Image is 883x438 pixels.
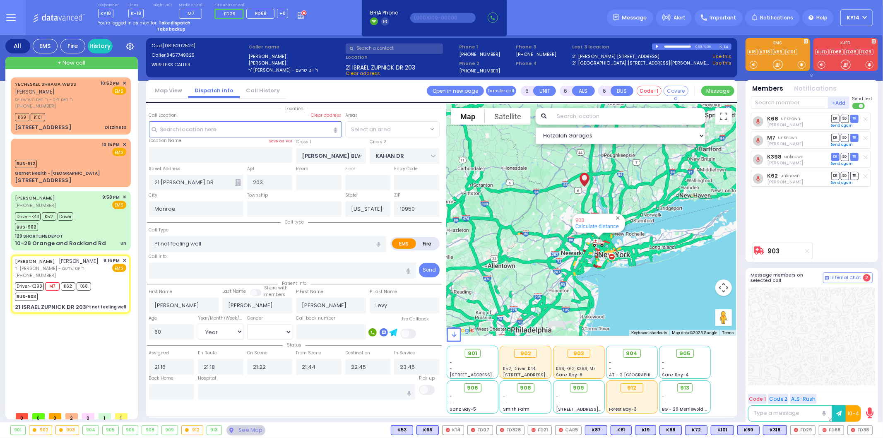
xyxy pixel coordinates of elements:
a: FD68 [830,49,844,55]
span: ר' [PERSON_NAME] - ר' יוט שרעם [15,265,99,272]
span: Help [816,14,828,22]
label: Pick up [419,375,435,382]
span: FD68 [255,10,267,17]
span: Call type [281,219,308,225]
label: Fire units on call [214,3,289,8]
img: Google [449,325,476,336]
label: State [345,192,357,199]
label: ר' [PERSON_NAME] - ר' יוט שרעם [248,67,343,74]
label: P First Name [296,289,323,295]
span: TR [850,134,859,142]
label: Night unit [153,3,172,8]
div: 0:00 [695,42,703,51]
span: Sanz Bay-5 [450,406,476,412]
span: 9:58 PM [103,194,120,200]
a: Map View [149,87,188,94]
span: Joshua Adler [767,160,803,166]
span: members [264,291,285,298]
label: Township [247,192,268,199]
label: Entry Code [394,166,418,172]
label: Caller: [152,52,246,59]
label: EMS [392,238,416,249]
span: 0 [32,413,45,419]
div: BLS [635,425,656,435]
span: ✕ [123,141,126,148]
label: Cad: [152,42,246,49]
a: [PERSON_NAME] [15,195,55,201]
div: BLS [763,425,787,435]
span: + New call [58,59,85,67]
label: Caller name [248,43,343,51]
a: 21 [PERSON_NAME] [STREET_ADDRESS] [573,53,660,60]
label: EMS [746,41,810,47]
span: BUS-902 [15,223,38,231]
span: [PERSON_NAME] [59,258,99,265]
span: SO [841,134,849,142]
div: BLS [416,425,439,435]
div: BLS [685,425,707,435]
button: Show satellite imagery [485,108,531,125]
span: Patient info [278,280,310,286]
span: - [609,359,611,366]
span: K68, K62, K398, M7 [556,366,595,372]
img: red-radio-icon.svg [851,428,855,432]
label: Street Address [149,166,181,172]
div: 10-28 Orange and Rockland Rd [15,239,106,248]
button: KY14 [840,10,873,26]
label: Age [149,315,157,322]
strong: Take dispatch [159,20,190,26]
img: red-radio-icon.svg [823,428,827,432]
span: - [662,366,665,372]
span: Important [710,14,736,22]
span: Yoel Friedrich [767,179,803,185]
img: red-radio-icon.svg [446,428,450,432]
span: SO [841,172,849,180]
span: [STREET_ADDRESS][PERSON_NAME] [503,372,581,378]
span: 21 ISRAEL ZUPNICK DR 203 [346,63,415,70]
label: WIRELESS CALLER [152,61,246,68]
a: Dispatch info [188,87,240,94]
label: Fire [416,238,439,249]
span: - [609,400,611,406]
a: K68 [767,116,778,122]
span: ✕ [123,194,126,201]
a: K398 [767,154,782,160]
button: Code-1 [637,86,662,96]
div: 908 [142,426,158,435]
span: [STREET_ADDRESS][PERSON_NAME] [450,372,528,378]
label: Cross 1 [296,139,311,145]
button: Code 1 [748,394,767,404]
span: - [662,359,665,366]
button: ALS-Rush [790,394,817,404]
span: AT - 2 [GEOGRAPHIC_DATA] [609,372,670,378]
label: Destination [345,350,370,356]
span: +0 [279,10,286,17]
button: ALS [572,86,595,96]
a: K62 [767,173,778,179]
div: BLS [391,425,413,435]
span: Driver-K398 [15,282,44,291]
label: In Service [394,350,415,356]
label: Call Type [149,227,169,233]
span: - [609,366,611,372]
span: - [450,394,452,400]
span: Phone 4 [516,60,570,67]
div: JOSHUA EFROIM LOWY [574,164,595,195]
a: Open in new page [427,86,484,96]
label: Cross 2 [370,139,386,145]
input: (000)000-00000 [410,13,476,23]
span: 1 [99,413,111,419]
a: Use this [712,53,731,60]
span: 908 [520,384,531,392]
span: 0 [16,413,28,419]
div: 903 [589,234,608,251]
label: Hospital [198,375,216,382]
span: Message [622,14,647,22]
a: Calculate distance [575,223,619,229]
div: 905 [103,426,118,435]
button: Covered [664,86,688,96]
button: Toggle fullscreen view [715,108,732,125]
label: Location [346,54,456,61]
button: Close [614,214,622,222]
label: Floor [345,166,355,172]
